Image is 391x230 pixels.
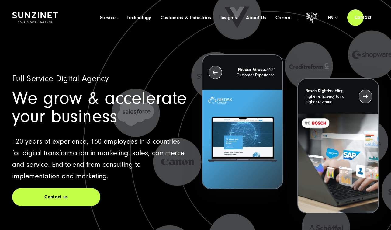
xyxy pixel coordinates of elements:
[306,88,355,105] p: Enabling higher efficiency for a higher revenue
[202,54,283,189] button: Niedax Group:360° Customer Experience Letztes Projekt von Niedax. Ein Laptop auf dem die Niedax W...
[225,67,275,78] p: 360° Customer Experience
[275,15,291,21] a: Career
[161,15,211,21] a: Customers & Industries
[220,15,237,21] a: Insights
[202,90,283,189] img: Letztes Projekt von Niedax. Ein Laptop auf dem die Niedax Website geöffnet ist, auf blauem Hinter...
[238,67,266,72] strong: Niedax Group:
[12,89,189,126] h1: We grow & accelerate your business
[298,114,378,213] img: recent-project_BOSCH_2024-03
[246,15,266,21] a: About Us
[12,136,189,182] p: +20 years of experience, 160 employees in 3 countries for digital transformation in marketing, sa...
[100,15,118,21] a: Services
[127,15,151,21] a: Technology
[12,74,109,83] span: Full Service Digital Agency
[347,9,379,26] a: Contact
[12,12,58,23] img: SUNZINET Full Service Digital Agentur
[297,78,379,213] button: Bosch Digit:Enabling higher efficiency for a higher revenue recent-project_BOSCH_2024-03
[306,89,328,93] strong: Bosch Digit:
[328,15,338,21] div: en
[12,188,100,206] a: Contact us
